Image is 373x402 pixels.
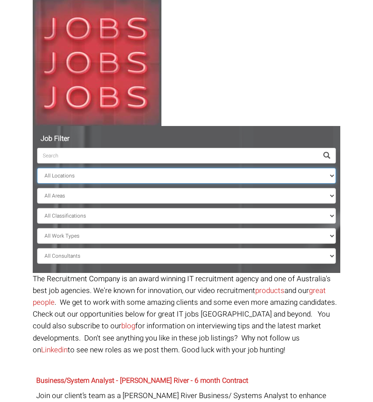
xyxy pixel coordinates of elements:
a: products [255,285,284,296]
a: blog [121,320,135,331]
a: great people [33,285,326,308]
a: Business/System Analyst - [PERSON_NAME] River - 6 month Contract [36,375,248,386]
p: The Recruitment Company is an award winning IT recruitment agency and one of Australia's best job... [33,273,340,356]
a: Linkedin [41,344,68,355]
h5: Job Filter [37,135,336,143]
input: Search [37,148,318,164]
